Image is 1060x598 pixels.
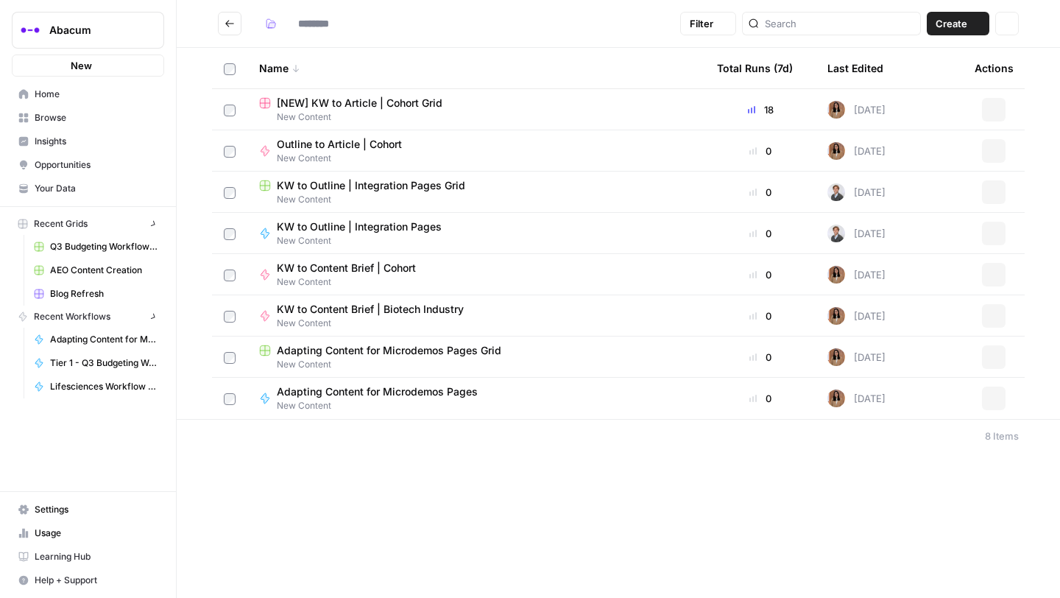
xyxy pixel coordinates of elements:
[12,545,164,569] a: Learning Hub
[27,375,164,398] a: Lifesciences Workflow ([DATE])
[277,261,416,275] span: KW to Content Brief | Cohort
[259,110,693,124] span: New Content
[827,307,845,325] img: jqqluxs4pyouhdpojww11bswqfcs
[12,54,164,77] button: New
[259,137,693,165] a: Outline to Article | CohortNew Content
[259,302,693,330] a: KW to Content Brief | Biotech IndustryNew Content
[12,521,164,545] a: Usage
[259,261,693,289] a: KW to Content Brief | CohortNew Content
[50,264,158,277] span: AEO Content Creation
[717,391,804,406] div: 0
[35,574,158,587] span: Help + Support
[827,266,886,284] div: [DATE]
[35,135,158,148] span: Insights
[717,226,804,241] div: 0
[27,328,164,351] a: Adapting Content for Microdemos Pages
[827,183,845,201] img: b26r7ffli0h0aitnyglrtt6xafa3
[277,178,465,193] span: KW to Outline | Integration Pages Grid
[277,96,442,110] span: [NEW] KW to Article | Cohort Grid
[71,58,92,73] span: New
[277,399,490,412] span: New Content
[680,12,736,35] button: Filter
[12,177,164,200] a: Your Data
[717,309,804,323] div: 0
[277,384,478,399] span: Adapting Content for Microdemos Pages
[827,348,845,366] img: jqqluxs4pyouhdpojww11bswqfcs
[690,16,713,31] span: Filter
[277,275,428,289] span: New Content
[12,130,164,153] a: Insights
[827,225,845,242] img: b26r7ffli0h0aitnyglrtt6xafa3
[50,356,158,370] span: Tier 1 - Q3 Budgeting Workflows
[27,351,164,375] a: Tier 1 - Q3 Budgeting Workflows
[717,144,804,158] div: 0
[35,503,158,516] span: Settings
[12,12,164,49] button: Workspace: Abacum
[259,178,693,206] a: KW to Outline | Integration Pages GridNew Content
[277,219,442,234] span: KW to Outline | Integration Pages
[50,380,158,393] span: Lifesciences Workflow ([DATE])
[277,137,402,152] span: Outline to Article | Cohort
[12,569,164,592] button: Help + Support
[12,306,164,328] button: Recent Workflows
[827,48,883,88] div: Last Edited
[717,267,804,282] div: 0
[717,48,793,88] div: Total Runs (7d)
[717,185,804,200] div: 0
[17,17,43,43] img: Abacum Logo
[35,88,158,101] span: Home
[35,158,158,172] span: Opportunities
[12,213,164,235] button: Recent Grids
[12,153,164,177] a: Opportunities
[50,287,158,300] span: Blog Refresh
[35,550,158,563] span: Learning Hub
[277,343,501,358] span: Adapting Content for Microdemos Pages Grid
[277,302,464,317] span: KW to Content Brief | Biotech Industry
[259,358,693,371] span: New Content
[35,111,158,124] span: Browse
[34,310,110,323] span: Recent Workflows
[827,101,845,119] img: jqqluxs4pyouhdpojww11bswqfcs
[717,350,804,365] div: 0
[277,317,476,330] span: New Content
[827,101,886,119] div: [DATE]
[827,225,886,242] div: [DATE]
[35,527,158,540] span: Usage
[259,343,693,371] a: Adapting Content for Microdemos Pages GridNew Content
[927,12,989,35] button: Create
[12,82,164,106] a: Home
[717,102,804,117] div: 18
[27,235,164,258] a: Q3 Budgeting Workflows (ATL/BTL) Grid
[259,384,693,412] a: Adapting Content for Microdemos PagesNew Content
[259,96,693,124] a: [NEW] KW to Article | Cohort GridNew Content
[259,193,693,206] span: New Content
[827,266,845,284] img: jqqluxs4pyouhdpojww11bswqfcs
[35,182,158,195] span: Your Data
[50,333,158,346] span: Adapting Content for Microdemos Pages
[12,498,164,521] a: Settings
[827,142,845,160] img: jqqluxs4pyouhdpojww11bswqfcs
[975,48,1014,88] div: Actions
[49,23,138,38] span: Abacum
[50,240,158,253] span: Q3 Budgeting Workflows (ATL/BTL) Grid
[936,16,967,31] span: Create
[12,106,164,130] a: Browse
[827,348,886,366] div: [DATE]
[827,183,886,201] div: [DATE]
[259,219,693,247] a: KW to Outline | Integration PagesNew Content
[259,48,693,88] div: Name
[277,152,414,165] span: New Content
[985,429,1019,443] div: 8 Items
[827,307,886,325] div: [DATE]
[34,217,88,231] span: Recent Grids
[27,282,164,306] a: Blog Refresh
[827,390,886,407] div: [DATE]
[218,12,241,35] button: Go back
[765,16,914,31] input: Search
[27,258,164,282] a: AEO Content Creation
[277,234,453,247] span: New Content
[827,390,845,407] img: jqqluxs4pyouhdpojww11bswqfcs
[827,142,886,160] div: [DATE]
